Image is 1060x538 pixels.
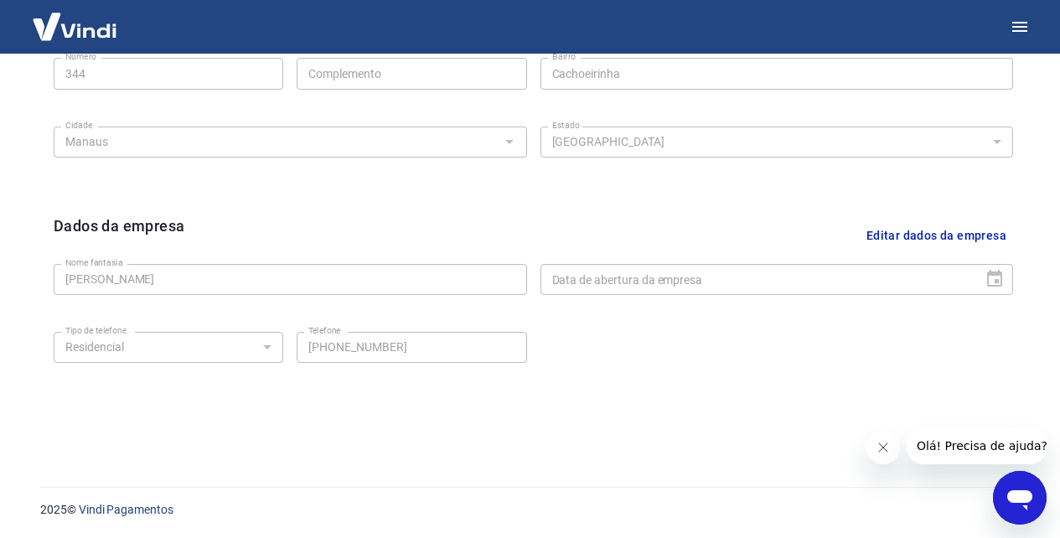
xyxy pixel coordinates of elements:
[54,215,184,257] h6: Dados da empresa
[860,215,1013,257] button: Editar dados da empresa
[552,50,576,63] label: Bairro
[907,427,1047,464] iframe: Mensagem da empresa
[59,132,494,153] input: Digite aqui algumas palavras para buscar a cidade
[540,264,972,295] input: DD/MM/YYYY
[552,119,580,132] label: Estado
[65,256,123,269] label: Nome fantasia
[993,471,1047,525] iframe: Botão para abrir a janela de mensagens
[308,324,341,337] label: Telefone
[20,1,129,52] img: Vindi
[866,431,900,464] iframe: Fechar mensagem
[79,503,173,516] a: Vindi Pagamentos
[10,12,141,25] span: Olá! Precisa de ajuda?
[65,50,96,63] label: Número
[40,501,1020,519] p: 2025 ©
[65,324,127,337] label: Tipo de telefone
[65,119,92,132] label: Cidade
